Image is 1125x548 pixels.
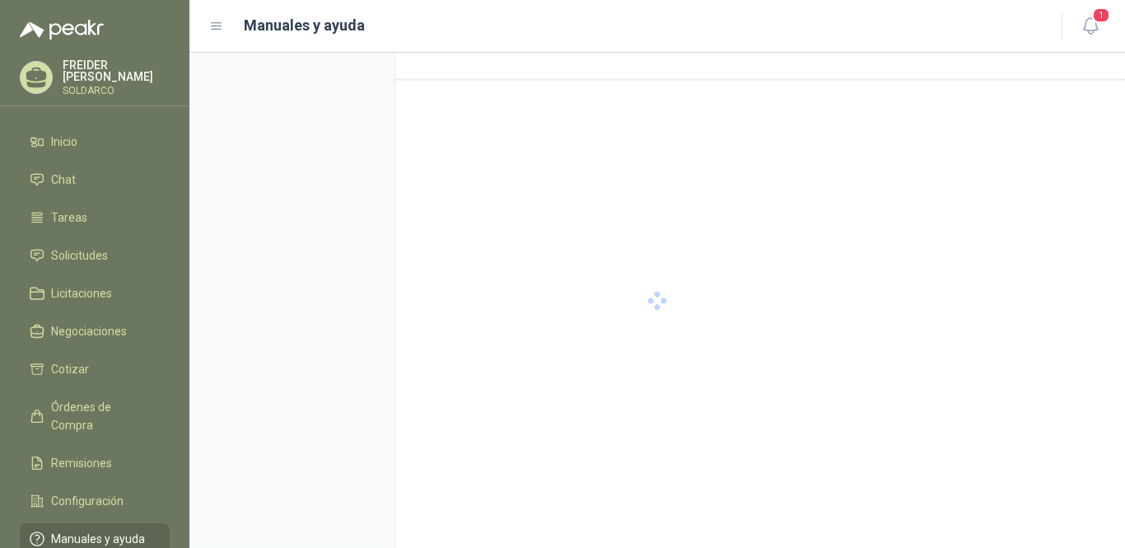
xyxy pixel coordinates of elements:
[51,492,124,510] span: Configuración
[63,86,170,96] p: SOLDARCO
[20,485,170,517] a: Configuración
[1092,7,1110,23] span: 1
[51,284,112,302] span: Licitaciones
[51,208,87,227] span: Tareas
[20,354,170,385] a: Cotizar
[51,398,154,434] span: Órdenes de Compra
[244,14,365,37] h1: Manuales y ayuda
[51,322,127,340] span: Negociaciones
[20,240,170,271] a: Solicitudes
[63,59,170,82] p: FREIDER [PERSON_NAME]
[51,133,77,151] span: Inicio
[20,202,170,233] a: Tareas
[20,278,170,309] a: Licitaciones
[51,360,89,378] span: Cotizar
[20,447,170,479] a: Remisiones
[20,164,170,195] a: Chat
[51,530,145,548] span: Manuales y ayuda
[1076,12,1105,41] button: 1
[20,391,170,441] a: Órdenes de Compra
[51,171,76,189] span: Chat
[20,126,170,157] a: Inicio
[51,246,108,265] span: Solicitudes
[51,454,112,472] span: Remisiones
[20,20,104,40] img: Logo peakr
[20,316,170,347] a: Negociaciones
